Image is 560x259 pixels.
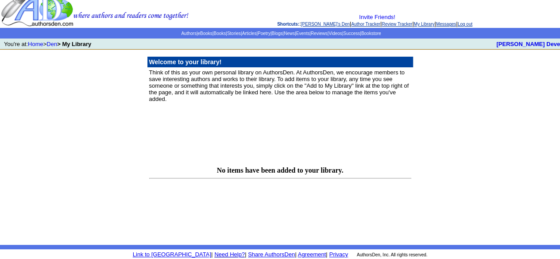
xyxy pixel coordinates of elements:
[328,31,342,36] a: Videos
[46,41,57,47] a: Den
[297,251,328,258] font: |
[4,41,91,47] font: You're at: >
[248,251,295,258] a: Share AuthorsDen
[211,251,212,258] font: |
[329,251,348,258] a: Privacy
[271,31,282,36] a: Blogs
[301,22,350,27] a: [PERSON_NAME]'s Den
[357,252,428,257] font: AuthorsDen, Inc. All rights reserved.
[242,31,256,36] a: Articles
[190,14,559,27] div: : | | | | |
[28,41,43,47] a: Home
[343,31,360,36] a: Success
[57,41,91,47] b: > My Library
[458,22,472,27] a: Log out
[382,22,412,27] a: Review Tracker
[245,251,246,258] font: |
[149,58,411,66] p: Welcome to your library!
[197,31,212,36] a: eBooks
[181,31,196,36] a: Authors
[436,22,456,27] a: Messages
[296,31,310,36] a: Events
[217,166,344,174] b: No items have been added to your library.
[359,14,395,20] a: Invite Friends!
[149,69,409,102] font: Think of this as your own personal library on AuthorsDen. At AuthorsDen, we encourage members to ...
[277,22,299,27] span: Shortcuts:
[295,251,296,258] font: |
[258,31,270,36] a: Poetry
[284,31,295,36] a: News
[496,41,560,47] a: [PERSON_NAME] Deve
[214,251,245,258] a: Need Help?
[414,22,435,27] a: My Library
[361,31,381,36] a: Bookstore
[311,31,328,36] a: Reviews
[213,31,226,36] a: Books
[227,31,241,36] a: Stories
[351,22,380,27] a: Author Tracker
[133,251,211,258] a: Link to [GEOGRAPHIC_DATA]
[298,251,326,258] a: Agreement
